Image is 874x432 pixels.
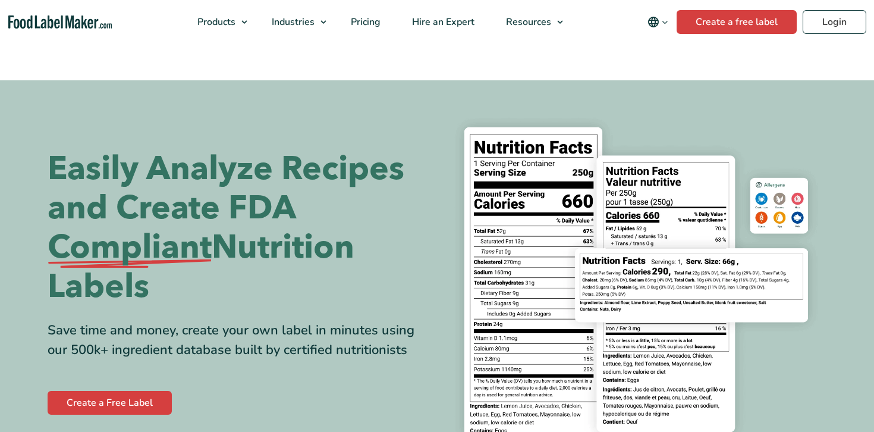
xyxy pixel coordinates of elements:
div: Save time and money, create your own label in minutes using our 500k+ ingredient database built b... [48,321,428,360]
a: Food Label Maker homepage [8,15,112,29]
a: Create a Free Label [48,391,172,415]
span: Resources [502,15,552,29]
h1: Easily Analyze Recipes and Create FDA Nutrition Labels [48,149,428,306]
span: Products [194,15,237,29]
a: Login [803,10,866,34]
span: Hire an Expert [408,15,476,29]
span: Industries [268,15,316,29]
a: Create a free label [677,10,797,34]
button: Change language [639,10,677,34]
span: Compliant [48,228,212,267]
span: Pricing [347,15,382,29]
